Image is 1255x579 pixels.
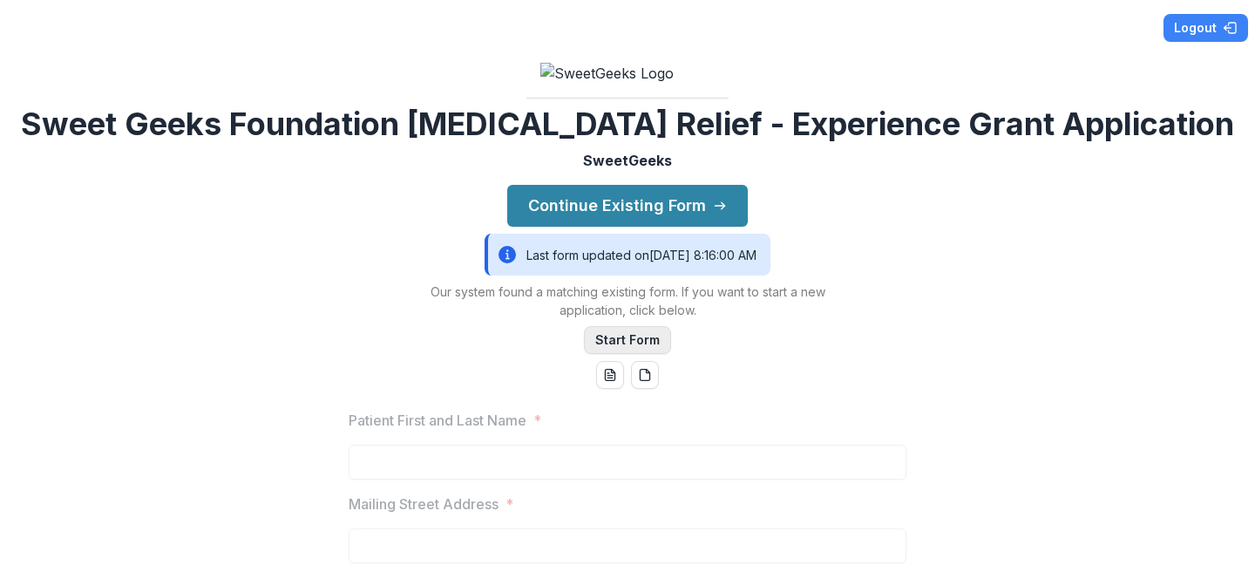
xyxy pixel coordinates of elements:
button: word-download [596,361,624,389]
button: Logout [1163,14,1248,42]
button: Continue Existing Form [507,185,748,227]
p: SweetGeeks [583,150,672,171]
div: Last form updated on [DATE] 8:16:00 AM [485,234,770,276]
p: Mailing Street Address [349,494,499,514]
h2: Sweet Geeks Foundation [MEDICAL_DATA] Relief - Experience Grant Application [21,106,1234,143]
button: pdf-download [631,361,659,389]
img: SweetGeeks Logo [540,63,715,84]
p: Patient First and Last Name [349,410,526,431]
button: Start Form [584,326,671,354]
p: Our system found a matching existing form. If you want to start a new application, click below. [410,283,845,319]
